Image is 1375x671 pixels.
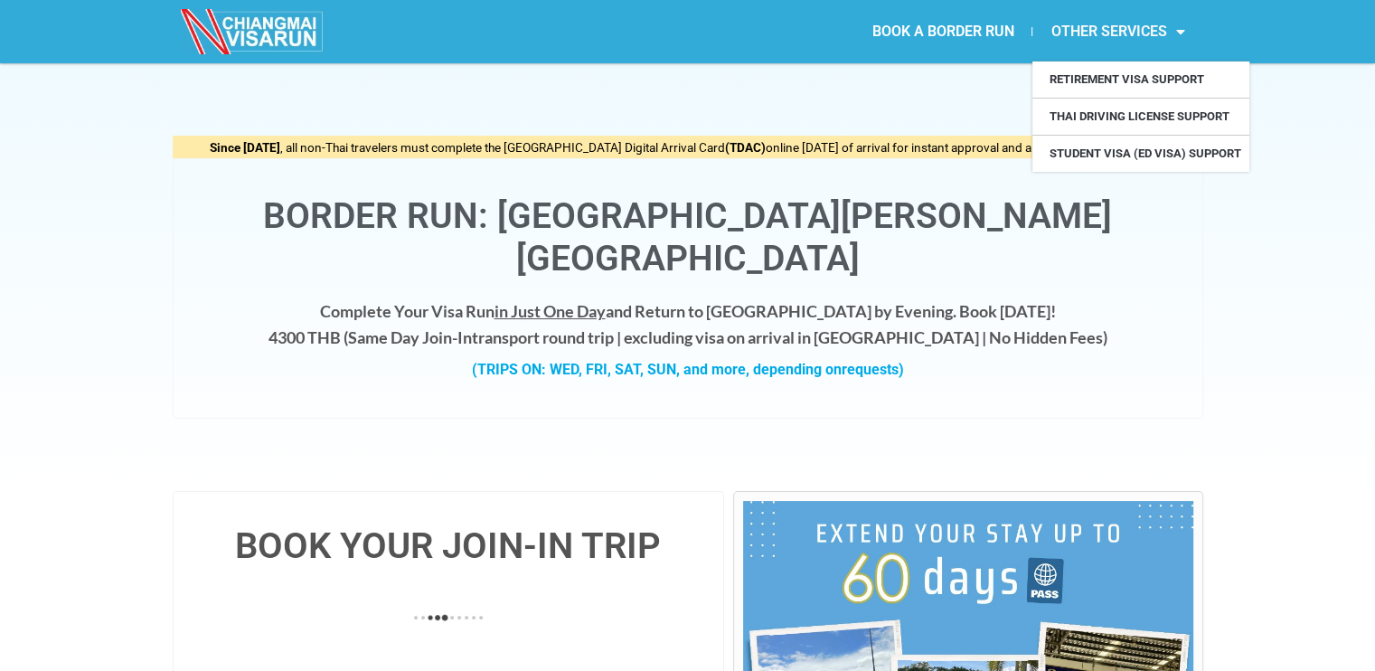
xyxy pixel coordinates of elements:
strong: Same Day Join-In [348,327,472,347]
h1: Border Run: [GEOGRAPHIC_DATA][PERSON_NAME][GEOGRAPHIC_DATA] [192,195,1184,280]
span: in Just One Day [494,301,606,321]
strong: (TRIPS ON: WED, FRI, SAT, SUN, and more, depending on [472,361,904,378]
strong: Since [DATE] [210,140,280,155]
ul: OTHER SERVICES [1032,61,1249,172]
a: Thai Driving License Support [1032,99,1249,135]
strong: (TDAC) [725,140,766,155]
span: requests) [842,361,904,378]
h4: Complete Your Visa Run and Return to [GEOGRAPHIC_DATA] by Evening. Book [DATE]! 4300 THB ( transp... [192,298,1184,351]
span: , all non-Thai travelers must complete the [GEOGRAPHIC_DATA] Digital Arrival Card online [DATE] o... [210,140,1166,155]
nav: Menu [687,11,1202,52]
h4: BOOK YOUR JOIN-IN TRIP [192,528,706,564]
a: OTHER SERVICES [1032,11,1202,52]
a: Student Visa (ED Visa) Support [1032,136,1249,172]
a: Retirement Visa Support [1032,61,1249,98]
a: BOOK A BORDER RUN [853,11,1031,52]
